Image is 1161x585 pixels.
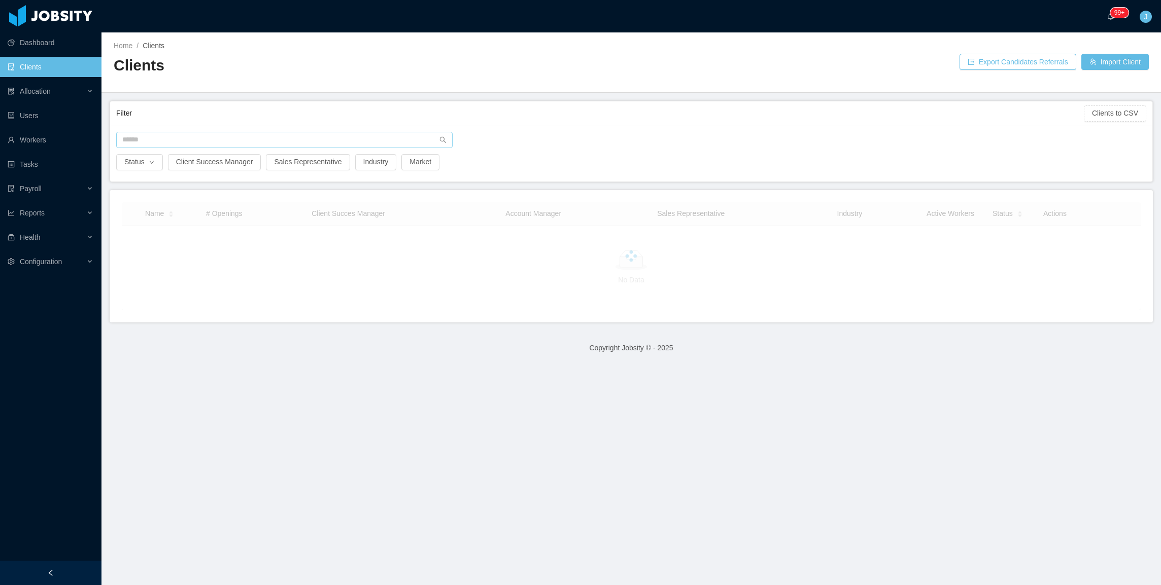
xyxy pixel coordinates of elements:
[136,42,139,50] span: /
[8,185,15,192] i: icon: file-protect
[8,209,15,216] i: icon: line-chart
[355,154,397,170] button: Industry
[8,130,93,150] a: icon: userWorkers
[8,258,15,265] i: icon: setting
[116,154,163,170] button: Statusicon: down
[20,87,51,95] span: Allocation
[1081,54,1149,70] button: icon: usergroup-addImport Client
[116,104,1084,123] div: Filter
[8,154,93,174] a: icon: profileTasks
[20,209,45,217] span: Reports
[143,42,164,50] span: Clients
[101,331,1161,365] footer: Copyright Jobsity © - 2025
[8,57,93,77] a: icon: auditClients
[266,154,350,170] button: Sales Representative
[439,136,447,143] i: icon: search
[1107,13,1114,20] i: icon: bell
[1144,11,1148,23] span: J
[20,185,42,193] span: Payroll
[960,54,1076,70] button: icon: exportExport Candidates Referrals
[1084,105,1146,122] button: Clients to CSV
[1110,8,1129,18] sup: 166
[8,234,15,241] i: icon: medicine-box
[20,233,40,241] span: Health
[114,42,132,50] a: Home
[114,55,631,76] h2: Clients
[8,88,15,95] i: icon: solution
[20,258,62,266] span: Configuration
[401,154,439,170] button: Market
[168,154,261,170] button: Client Success Manager
[8,105,93,126] a: icon: robotUsers
[8,32,93,53] a: icon: pie-chartDashboard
